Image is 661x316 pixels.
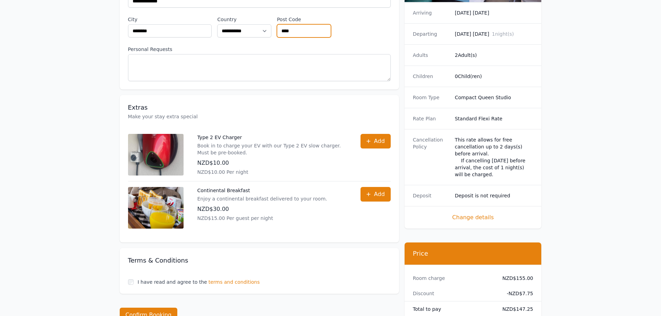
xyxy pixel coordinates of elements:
dt: Cancellation Policy [413,136,449,178]
dt: Total to pay [413,306,491,313]
p: Book in to charge your EV with our Type 2 EV slow charger. Must be pre-booked. [197,142,347,156]
button: Add [361,134,391,148]
dt: Arriving [413,9,449,16]
dd: Standard Flexi Rate [455,115,533,122]
label: City [128,16,212,23]
label: Country [217,16,271,23]
p: NZD$10.00 Per night [197,169,347,176]
dt: Deposit [413,192,449,199]
dt: Room Type [413,94,449,101]
dd: Deposit is not required [455,192,533,199]
dt: Discount [413,290,491,297]
p: Type 2 EV Charger [197,134,347,141]
dt: Rate Plan [413,115,449,122]
img: Continental Breakfast [128,187,184,229]
img: Type 2 EV Charger [128,134,184,176]
dt: Children [413,73,449,80]
dd: [DATE] [DATE] [455,9,533,16]
p: Make your stay extra special [128,113,391,120]
div: This rate allows for free cancellation up to 2 days(s) before arrival. If cancelling [DATE] befor... [455,136,533,178]
p: Continental Breakfast [197,187,327,194]
span: Add [374,137,385,145]
h3: Price [413,249,533,258]
label: Post Code [277,16,331,23]
h3: Extras [128,103,391,112]
dd: 0 Child(ren) [455,73,533,80]
dd: 2 Adult(s) [455,52,533,59]
dd: Compact Queen Studio [455,94,533,101]
label: Personal Requests [128,46,391,53]
p: NZD$10.00 [197,159,347,167]
span: terms and conditions [209,279,260,285]
span: 1 night(s) [492,31,514,37]
p: NZD$15.00 Per guest per night [197,215,327,222]
dd: - NZD$7.75 [497,290,533,297]
dd: NZD$155.00 [497,275,533,282]
p: NZD$30.00 [197,205,327,213]
dt: Adults [413,52,449,59]
label: I have read and agree to the [138,279,207,285]
span: Add [374,190,385,198]
dd: [DATE] [DATE] [455,31,533,37]
button: Add [361,187,391,202]
dd: NZD$147.25 [497,306,533,313]
h3: Terms & Conditions [128,256,391,265]
dt: Departing [413,31,449,37]
p: Enjoy a continental breakfast delivered to your room. [197,195,327,202]
span: Change details [413,213,533,222]
dt: Room charge [413,275,491,282]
